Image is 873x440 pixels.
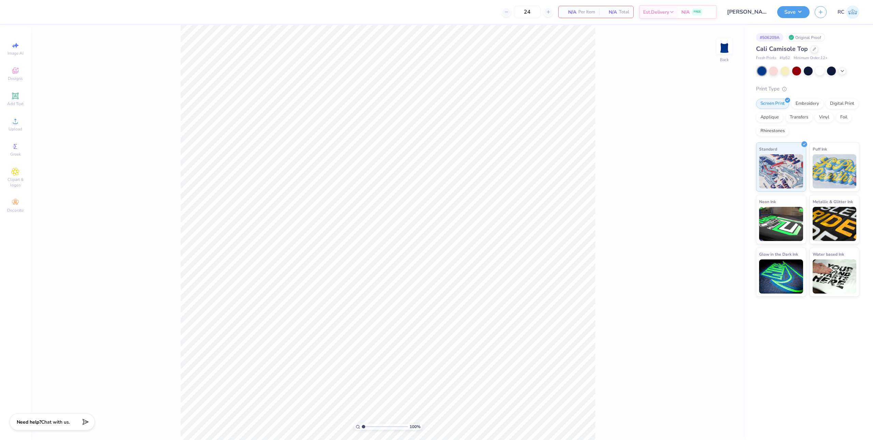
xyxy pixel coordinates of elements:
[7,101,24,107] span: Add Text
[777,6,810,18] button: Save
[836,112,852,123] div: Foil
[410,424,420,430] span: 100 %
[791,99,824,109] div: Embroidery
[813,145,827,153] span: Puff Ink
[17,419,41,425] strong: Need help?
[813,259,857,294] img: Water based Ink
[815,112,834,123] div: Vinyl
[759,207,803,241] img: Neon Ink
[722,5,772,19] input: Untitled Design
[619,9,629,16] span: Total
[826,99,859,109] div: Digital Print
[813,154,857,188] img: Puff Ink
[759,145,777,153] span: Standard
[603,9,617,16] span: N/A
[838,5,859,19] a: RC
[720,57,729,63] div: Back
[813,198,853,205] span: Metallic & Glitter Ink
[694,10,701,14] span: FREE
[756,112,783,123] div: Applique
[759,251,798,258] span: Glow in the Dark Ink
[756,99,789,109] div: Screen Print
[787,33,825,42] div: Original Proof
[785,112,813,123] div: Transfers
[578,9,595,16] span: Per Item
[563,9,576,16] span: N/A
[756,45,808,53] span: Cali Camisole Top
[717,40,731,53] img: Back
[756,85,859,93] div: Print Type
[7,208,24,213] span: Decorate
[9,126,22,132] span: Upload
[643,9,669,16] span: Est. Delivery
[681,9,690,16] span: N/A
[759,198,776,205] span: Neon Ink
[41,419,70,425] span: Chat with us.
[813,251,844,258] span: Water based Ink
[3,177,27,188] span: Clipart & logos
[10,152,21,157] span: Greek
[759,259,803,294] img: Glow in the Dark Ink
[794,55,828,61] span: Minimum Order: 12 +
[780,55,790,61] span: # fp52
[8,51,24,56] span: Image AI
[759,154,803,188] img: Standard
[838,8,844,16] span: RC
[756,55,776,61] span: Fresh Prints
[514,6,541,18] input: – –
[846,5,859,19] img: Rio Cabojoc
[813,207,857,241] img: Metallic & Glitter Ink
[8,76,23,81] span: Designs
[756,33,783,42] div: # 506209A
[756,126,789,136] div: Rhinestones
